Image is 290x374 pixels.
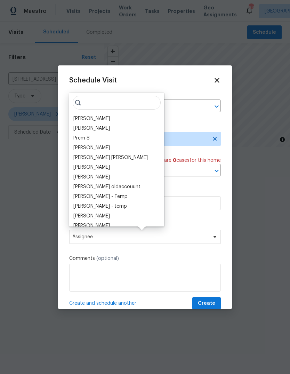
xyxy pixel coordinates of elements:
div: [PERSON_NAME] [73,164,110,171]
div: [PERSON_NAME] [73,174,110,181]
div: [PERSON_NAME] [73,125,110,132]
span: Close [213,77,221,84]
button: Open [212,102,221,111]
div: [PERSON_NAME] - Temp [73,193,128,200]
div: [PERSON_NAME] [73,213,110,220]
div: [PERSON_NAME] [PERSON_NAME] [73,154,148,161]
span: Schedule Visit [69,77,117,84]
div: [PERSON_NAME] [73,144,110,151]
span: 0 [173,158,176,163]
button: Create [192,297,221,310]
label: Comments [69,255,221,262]
span: Create [198,299,215,308]
label: Home [69,93,221,100]
span: Create and schedule another [69,300,136,307]
span: (optional) [96,256,119,261]
div: [PERSON_NAME] [73,222,110,229]
button: Open [212,166,221,176]
div: Prem S [73,135,90,142]
span: Assignee [72,234,209,240]
div: [PERSON_NAME] oldaccouunt [73,183,140,190]
div: [PERSON_NAME] [73,115,110,122]
div: [PERSON_NAME] - temp [73,203,127,210]
span: There are case s for this home [151,157,221,164]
